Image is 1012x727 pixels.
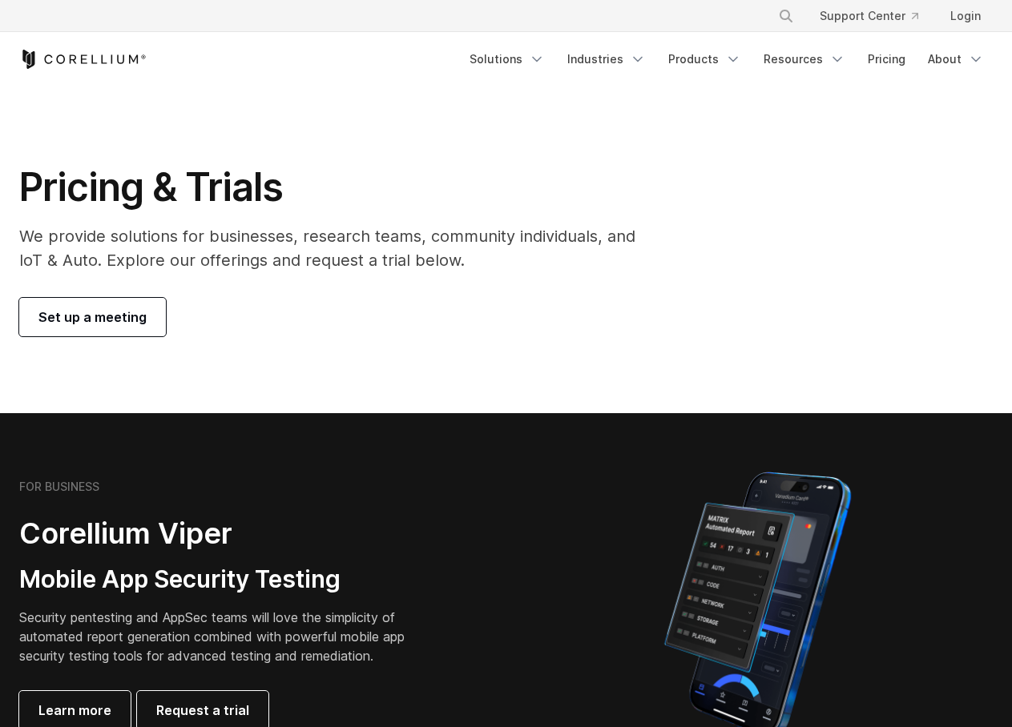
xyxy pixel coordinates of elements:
p: Security pentesting and AppSec teams will love the simplicity of automated report generation comb... [19,608,429,665]
a: Products [659,45,751,74]
span: Request a trial [156,701,249,720]
a: Corellium Home [19,50,147,69]
div: Navigation Menu [460,45,994,74]
a: Pricing [858,45,915,74]
div: Navigation Menu [759,2,994,30]
a: Solutions [460,45,554,74]
h3: Mobile App Security Testing [19,564,429,595]
h2: Corellium Viper [19,516,429,552]
a: Industries [558,45,655,74]
a: Resources [754,45,855,74]
h1: Pricing & Trials [19,163,658,211]
span: Learn more [38,701,111,720]
a: Login [937,2,994,30]
a: Support Center [807,2,931,30]
span: Set up a meeting [38,307,147,327]
h6: FOR BUSINESS [19,480,99,494]
a: About [918,45,994,74]
p: We provide solutions for businesses, research teams, community individuals, and IoT & Auto. Explo... [19,224,658,272]
a: Set up a meeting [19,298,166,336]
button: Search [772,2,800,30]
